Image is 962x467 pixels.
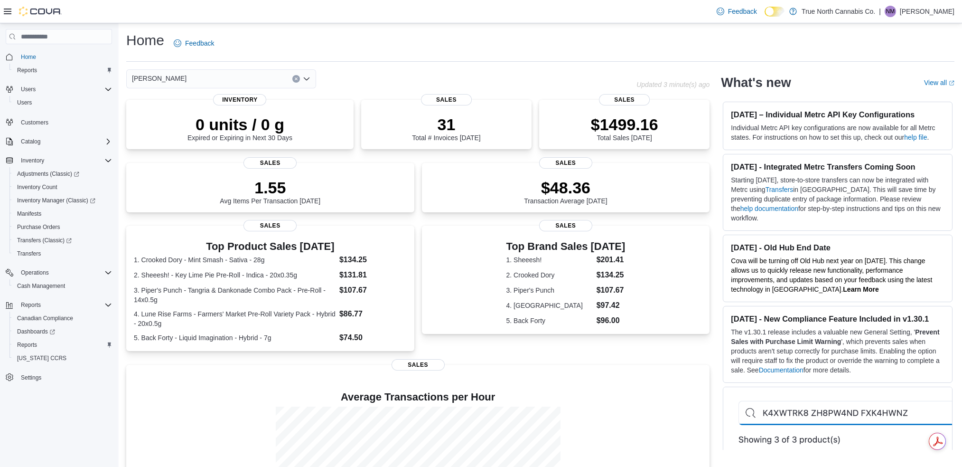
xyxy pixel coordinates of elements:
span: Washington CCRS [13,353,112,364]
a: help documentation [740,205,798,212]
a: Users [13,97,36,108]
button: Home [2,50,116,64]
a: Transfers [13,248,45,259]
p: Starting [DATE], store-to-store transfers can now be integrated with Metrc using in [GEOGRAPHIC_D... [731,175,944,223]
span: Home [17,51,112,63]
a: Dashboards [9,325,116,338]
span: Dashboards [17,328,55,335]
dd: $201.41 [597,254,626,266]
span: Home [21,53,36,61]
button: Operations [17,267,53,278]
dt: 1. Crooked Dory - Mint Smash - Sativa - 28g [134,255,336,265]
button: Reports [17,299,45,311]
span: Reports [17,341,37,349]
span: Reports [17,299,112,311]
span: Operations [21,269,49,276]
a: Inventory Manager (Classic) [13,195,99,206]
button: Users [2,83,116,96]
button: Reports [9,338,116,352]
div: Total Sales [DATE] [591,115,658,142]
div: Natasha Mahon [885,6,896,17]
dt: 2. Crooked Dory [506,270,593,280]
dd: $134.25 [339,254,407,266]
p: Updated 3 minute(s) ago [636,81,710,88]
a: Feedback [713,2,761,21]
a: Settings [17,372,45,383]
span: Canadian Compliance [17,315,73,322]
span: [US_STATE] CCRS [17,354,66,362]
span: Manifests [17,210,41,218]
div: Transaction Average [DATE] [524,178,607,205]
button: Inventory [17,155,48,166]
svg: External link [949,80,954,86]
button: Users [17,84,39,95]
dt: 5. Back Forty [506,316,593,325]
a: Transfers [766,186,794,193]
dt: 1. Sheeesh! [506,255,593,265]
button: Users [9,96,116,109]
div: Total # Invoices [DATE] [412,115,480,142]
p: 31 [412,115,480,134]
span: Users [17,84,112,95]
span: Transfers [17,250,41,257]
h4: Average Transactions per Hour [134,391,702,403]
p: [PERSON_NAME] [900,6,954,17]
span: Settings [21,374,41,381]
h3: Top Product Sales [DATE] [134,241,407,252]
span: Inventory [21,157,44,164]
span: Sales [421,94,472,105]
button: Inventory Count [9,181,116,194]
span: Reports [17,67,37,74]
button: Inventory [2,154,116,167]
span: Catalog [17,136,112,147]
span: Purchase Orders [17,223,60,231]
p: 1.55 [220,178,320,197]
a: Home [17,51,40,63]
div: Expired or Expiring in Next 30 Days [187,115,292,142]
button: Reports [2,298,116,312]
dt: 3. Piper's Punch - Tangria & Dankonade Combo Pack - Pre-Roll - 14x0.5g [134,286,336,305]
dd: $74.50 [339,332,407,343]
span: Inventory Count [17,183,57,191]
h1: Home [126,31,164,50]
span: Feedback [185,38,214,48]
span: Transfers [13,248,112,259]
p: Individual Metrc API key configurations are now available for all Metrc states. For instructions ... [731,123,944,142]
span: Inventory Manager (Classic) [17,197,95,204]
dt: 2. Sheeesh! - Key Lime Pie Pre-Roll - Indica - 20x0.35g [134,270,336,280]
span: Reports [13,339,112,351]
dt: 3. Piper's Punch [506,286,593,295]
button: Transfers [9,247,116,260]
dd: $134.25 [597,269,626,281]
dt: 4. Lune Rise Farms - Farmers' Market Pre-Roll Variety Pack - Hybrid - 20x0.5g [134,309,336,328]
dd: $131.81 [339,269,407,281]
button: Canadian Compliance [9,312,116,325]
a: Cash Management [13,280,69,292]
a: Canadian Compliance [13,313,77,324]
span: Manifests [13,208,112,219]
a: help file [904,133,927,141]
button: Customers [2,115,116,129]
a: Inventory Manager (Classic) [9,194,116,207]
span: Transfers (Classic) [13,235,112,246]
p: True North Cannabis Co. [802,6,875,17]
a: Transfers (Classic) [9,234,116,247]
button: Operations [2,266,116,279]
dd: $97.42 [597,300,626,311]
dd: $107.67 [597,285,626,296]
span: Inventory Manager (Classic) [13,195,112,206]
span: Inventory [17,155,112,166]
a: Inventory Count [13,181,61,193]
div: Avg Items Per Transaction [DATE] [220,178,320,205]
button: Catalog [2,135,116,148]
span: Inventory Count [13,181,112,193]
a: Learn More [843,286,878,293]
button: Cash Management [9,279,116,293]
a: Customers [17,117,52,128]
span: Purchase Orders [13,221,112,233]
img: Cova [19,7,62,16]
span: Operations [17,267,112,278]
span: Sales [392,359,445,371]
h3: [DATE] – Individual Metrc API Key Configurations [731,110,944,119]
